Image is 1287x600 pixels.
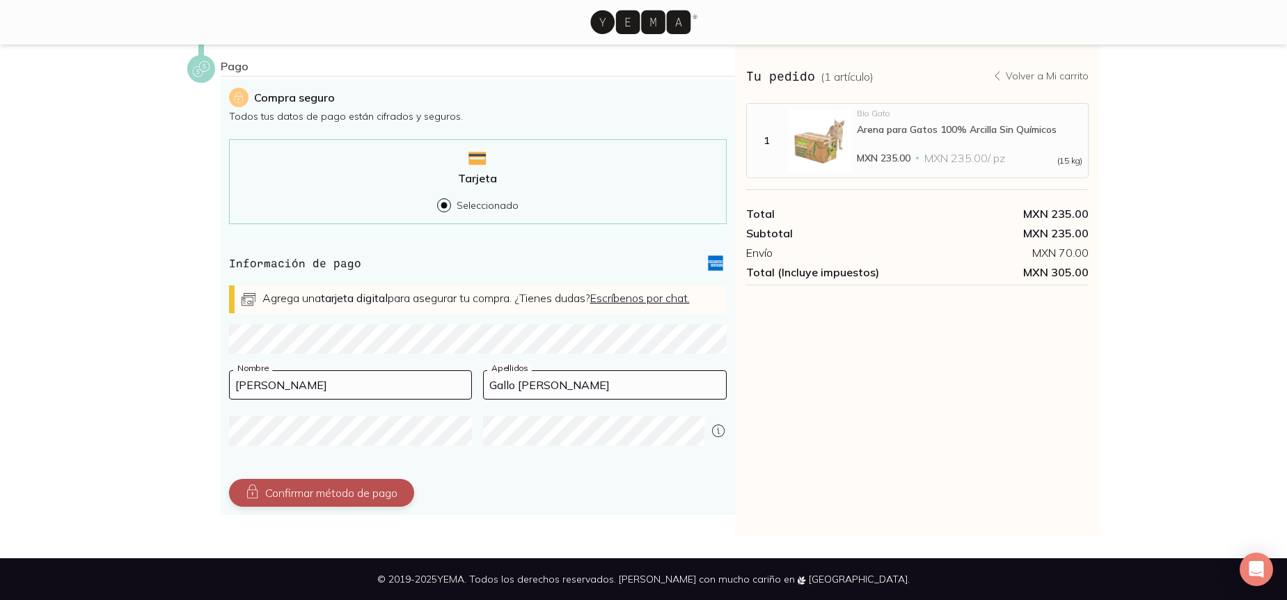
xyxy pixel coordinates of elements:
[1057,157,1082,165] span: (15 kg)
[590,291,690,305] a: Escríbenos por chat.
[746,67,874,85] h3: Tu pedido
[821,70,874,84] span: ( 1 artículo )
[321,291,388,305] strong: tarjeta digital
[917,246,1089,260] div: MXN 70.00
[746,207,917,221] div: Total
[917,207,1089,221] div: MXN 235.00
[917,265,1089,279] span: MXN 305.00
[262,291,690,305] span: Agrega una para asegurar tu compra. ¿Tienes dudas?
[457,199,519,212] p: Seleccionado
[229,110,727,123] p: Todos tus datos de pago están cifrados y seguros.
[924,151,1005,165] span: MXN 235.00 / pz
[619,573,910,585] span: [PERSON_NAME] con mucho cariño en [GEOGRAPHIC_DATA].
[789,109,851,172] img: Arena para Gatos 100% Arcilla Sin Químicos
[750,134,783,147] div: 1
[1006,70,1089,82] p: Volver a Mi carrito
[254,89,335,106] p: Compra seguro
[233,363,272,373] label: Nombre
[917,226,1089,240] div: MXN 235.00
[746,246,917,260] div: Envío
[857,123,1083,136] div: Arena para Gatos 100% Arcilla Sin Químicos
[487,363,532,373] label: Apellidos
[229,255,361,271] h4: Información de pago
[857,151,910,165] span: MXN 235.00
[229,479,414,507] button: Confirmar método de pago
[746,226,917,240] div: Subtotal
[221,59,735,77] div: Pago
[857,109,1083,118] div: Bio Gato
[992,70,1089,82] a: Volver a Mi carrito
[458,171,497,185] p: Tarjeta
[1240,553,1273,586] div: Open Intercom Messenger
[746,265,917,279] div: Total (Incluye impuestos)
